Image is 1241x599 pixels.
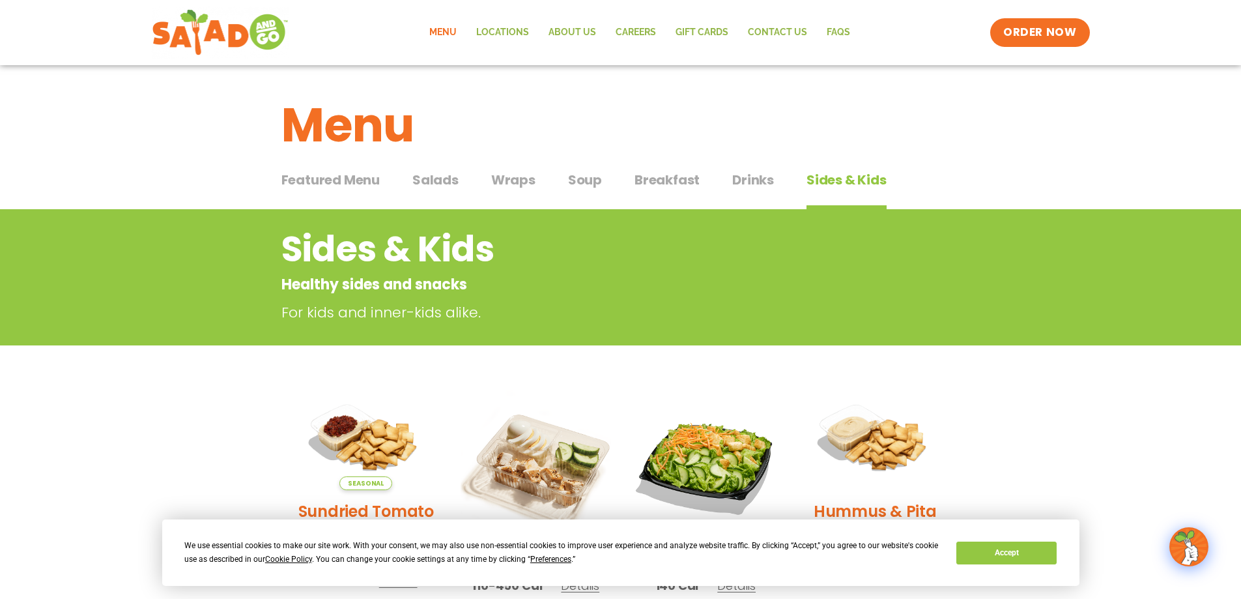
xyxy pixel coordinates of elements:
nav: Menu [420,18,860,48]
div: Cookie Consent Prompt [162,519,1079,586]
h1: Menu [281,90,960,160]
a: Contact Us [738,18,817,48]
h2: Sides & Kids [281,223,855,276]
img: Product photo for Kids’ Salad [631,390,781,540]
img: Product photo for Hummus & Pita Chips [800,390,950,490]
span: Cookie Policy [265,555,312,564]
h2: Hummus & Pita Chips [800,500,950,546]
a: Locations [466,18,539,48]
img: Product photo for Snack Pack [461,390,611,540]
h2: Sundried Tomato Hummus & Pita Chips [291,500,442,568]
span: Preferences [530,555,571,564]
a: GIFT CARDS [666,18,738,48]
span: Seasonal [339,476,392,490]
p: For kids and inner-kids alike. [281,302,861,323]
p: Healthy sides and snacks [281,274,855,295]
img: wpChatIcon [1171,529,1207,565]
div: We use essential cookies to make our site work. With your consent, we may also use non-essential ... [184,539,941,566]
span: ORDER NOW [1003,25,1076,40]
span: Soup [568,170,602,190]
a: FAQs [817,18,860,48]
span: Details [561,577,599,594]
a: Menu [420,18,466,48]
button: Accept [956,542,1057,564]
a: Careers [606,18,666,48]
span: Salads [412,170,459,190]
img: new-SAG-logo-768×292 [152,7,289,59]
span: Sides & Kids [806,170,887,190]
span: Breakfast [635,170,700,190]
span: Featured Menu [281,170,380,190]
img: Product photo for Sundried Tomato Hummus & Pita Chips [291,390,442,490]
span: Details [379,573,418,589]
div: Tabbed content [281,166,960,210]
a: ORDER NOW [990,18,1089,47]
span: Drinks [732,170,774,190]
a: About Us [539,18,606,48]
span: Details [717,577,756,594]
span: Wraps [491,170,535,190]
